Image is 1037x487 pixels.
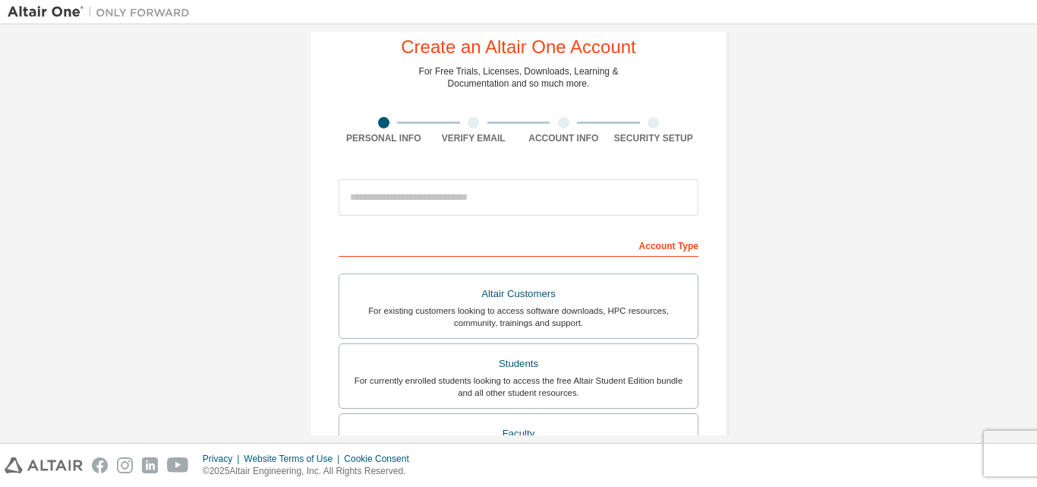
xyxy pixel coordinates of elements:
[429,132,519,144] div: Verify Email
[5,457,83,473] img: altair_logo.svg
[518,132,609,144] div: Account Info
[142,457,158,473] img: linkedin.svg
[609,132,699,144] div: Security Setup
[339,132,429,144] div: Personal Info
[401,38,636,56] div: Create an Altair One Account
[348,375,689,399] div: For currently enrolled students looking to access the free Altair Student Edition bundle and all ...
[348,423,689,444] div: Faculty
[339,232,698,257] div: Account Type
[203,453,244,465] div: Privacy
[344,453,418,465] div: Cookie Consent
[348,353,689,375] div: Students
[117,457,133,473] img: instagram.svg
[167,457,189,473] img: youtube.svg
[419,65,619,90] div: For Free Trials, Licenses, Downloads, Learning & Documentation and so much more.
[92,457,108,473] img: facebook.svg
[203,465,418,478] p: © 2025 Altair Engineering, Inc. All Rights Reserved.
[348,305,689,329] div: For existing customers looking to access software downloads, HPC resources, community, trainings ...
[8,5,197,20] img: Altair One
[348,283,689,305] div: Altair Customers
[244,453,344,465] div: Website Terms of Use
